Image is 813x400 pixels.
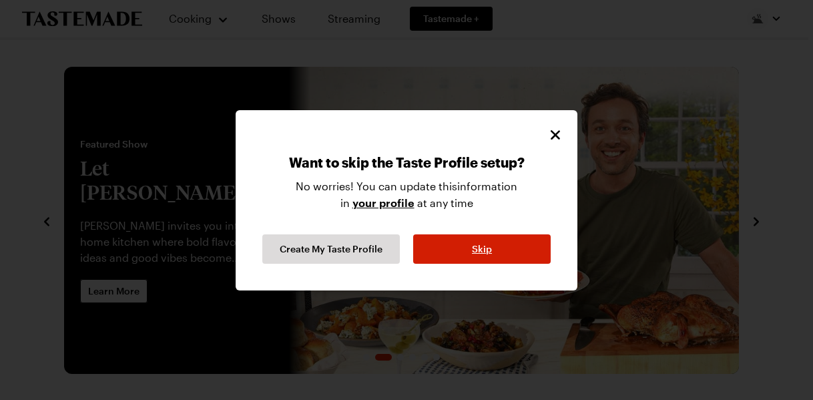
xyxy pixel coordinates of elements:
[296,178,517,221] p: No worries! You can update this information in at any time
[413,234,551,264] button: Skip Taste Profile
[352,195,415,210] a: your profile
[280,242,382,256] span: Create My Taste Profile
[262,234,400,264] button: Continue Taste Profile
[289,154,525,178] p: Want to skip the Taste Profile setup?
[547,126,564,144] button: Close
[472,242,492,256] span: Skip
